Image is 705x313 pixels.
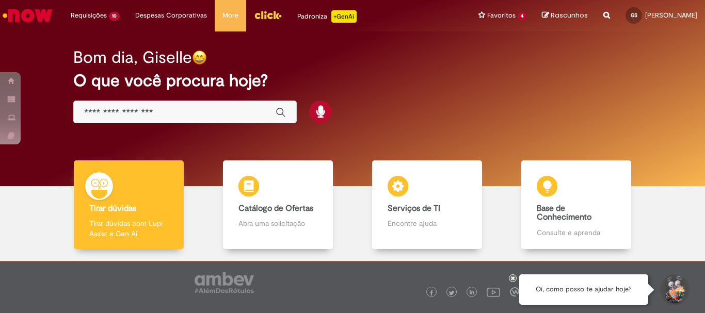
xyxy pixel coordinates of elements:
[537,203,591,223] b: Base de Conhecimento
[551,10,588,20] span: Rascunhos
[645,11,697,20] span: [PERSON_NAME]
[238,218,317,228] p: Abra uma solicitação
[135,10,207,21] span: Despesas Corporativas
[238,203,313,213] b: Catálogo de Ofertas
[502,160,651,250] a: Base de Conhecimento Consulte e aprenda
[71,10,107,21] span: Requisições
[73,72,632,90] h2: O que você procura hoje?
[254,7,282,23] img: click_logo_yellow_360x200.png
[659,274,690,305] button: Iniciar Conversa de Suporte
[510,287,519,296] img: logo_footer_workplace.png
[73,48,192,67] h2: Bom dia, Giselle
[54,160,203,250] a: Tirar dúvidas Tirar dúvidas com Lupi Assist e Gen Ai
[203,160,352,250] a: Catálogo de Ofertas Abra uma solicitação
[487,285,500,299] img: logo_footer_youtube.png
[537,227,615,238] p: Consulte e aprenda
[195,272,254,293] img: logo_footer_ambev_rotulo_gray.png
[449,290,454,295] img: logo_footer_twitter.png
[331,10,357,23] p: +GenAi
[89,218,168,239] p: Tirar dúvidas com Lupi Assist e Gen Ai
[109,12,120,21] span: 10
[352,160,502,250] a: Serviços de TI Encontre ajuda
[89,203,136,213] b: Tirar dúvidas
[222,10,238,21] span: More
[429,290,434,295] img: logo_footer_facebook.png
[470,290,475,296] img: logo_footer_linkedin.png
[192,50,207,65] img: happy-face.png
[542,11,588,21] a: Rascunhos
[519,274,648,305] div: Oi, como posso te ajudar hoje?
[297,10,357,23] div: Padroniza
[631,12,637,19] span: GS
[487,10,516,21] span: Favoritos
[388,203,440,213] b: Serviços de TI
[518,12,526,21] span: 4
[388,218,466,228] p: Encontre ajuda
[1,5,54,26] img: ServiceNow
